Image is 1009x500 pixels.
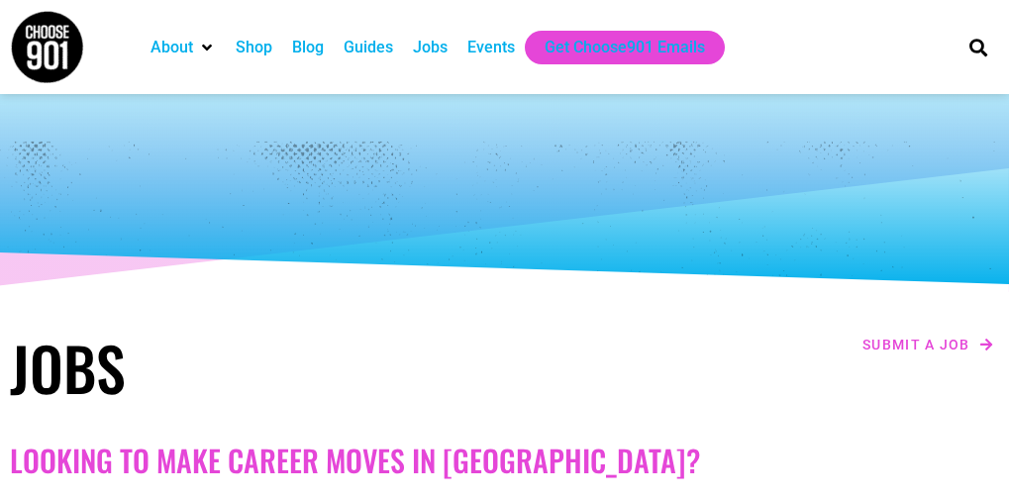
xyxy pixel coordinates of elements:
[413,36,448,59] a: Jobs
[10,332,495,403] h1: Jobs
[141,31,226,64] div: About
[344,36,393,59] a: Guides
[862,338,970,351] span: Submit a job
[236,36,272,59] a: Shop
[467,36,515,59] a: Events
[857,332,999,357] a: Submit a job
[545,36,705,59] a: Get Choose901 Emails
[10,443,999,478] h2: Looking to make career moves in [GEOGRAPHIC_DATA]?
[292,36,324,59] a: Blog
[961,31,994,63] div: Search
[151,36,193,59] a: About
[141,31,942,64] nav: Main nav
